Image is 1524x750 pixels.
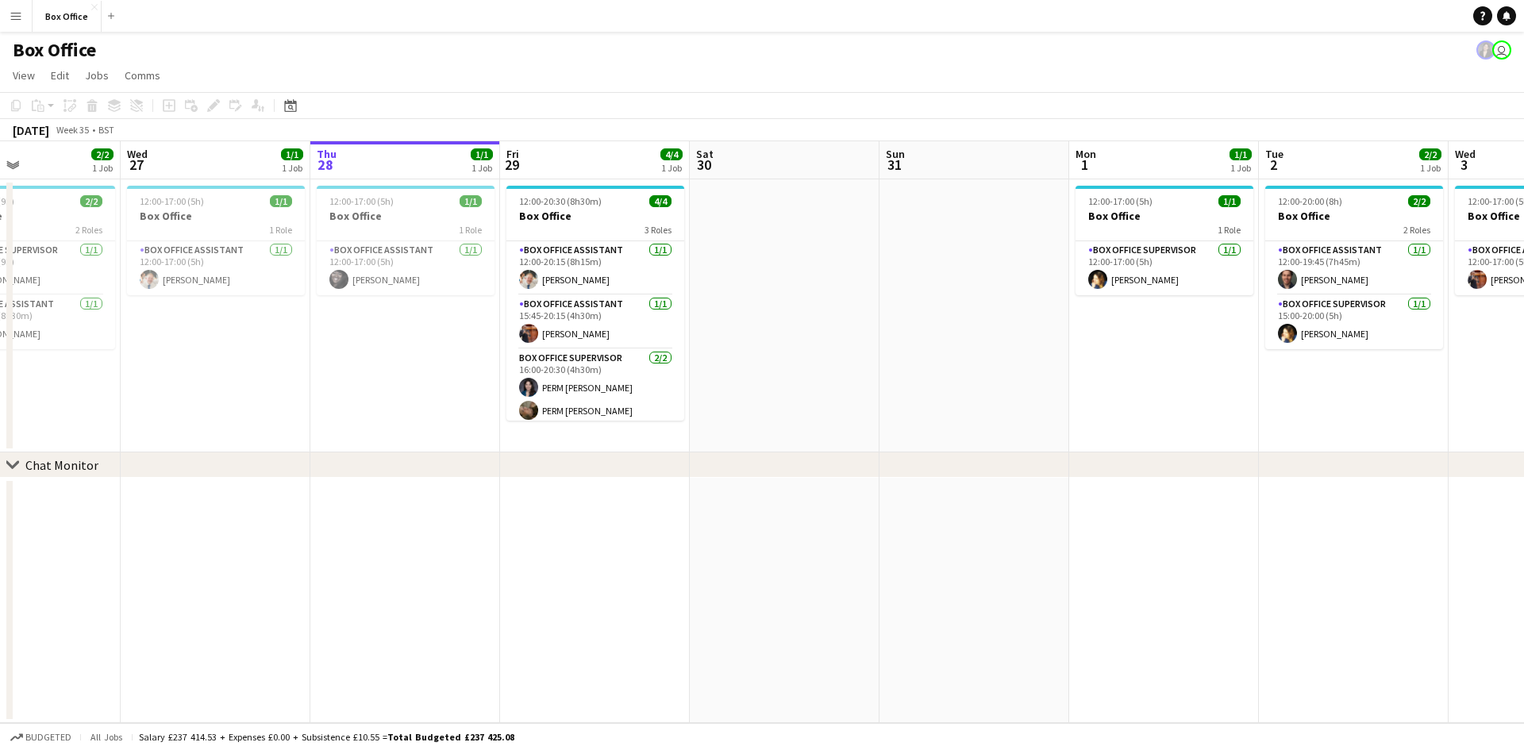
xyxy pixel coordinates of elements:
[85,68,109,83] span: Jobs
[25,457,98,473] div: Chat Monitor
[1476,40,1495,60] app-user-avatar: Lexi Clare
[79,65,115,86] a: Jobs
[44,65,75,86] a: Edit
[6,65,41,86] a: View
[13,122,49,138] div: [DATE]
[13,38,96,62] h1: Box Office
[118,65,167,86] a: Comms
[51,68,69,83] span: Edit
[87,731,125,743] span: All jobs
[25,732,71,743] span: Budgeted
[139,731,514,743] div: Salary £237 414.53 + Expenses £0.00 + Subsistence £10.55 =
[387,731,514,743] span: Total Budgeted £237 425.08
[125,68,160,83] span: Comms
[52,124,92,136] span: Week 35
[8,729,74,746] button: Budgeted
[98,124,114,136] div: BST
[1492,40,1511,60] app-user-avatar: Millie Haldane
[33,1,102,32] button: Box Office
[13,68,35,83] span: View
